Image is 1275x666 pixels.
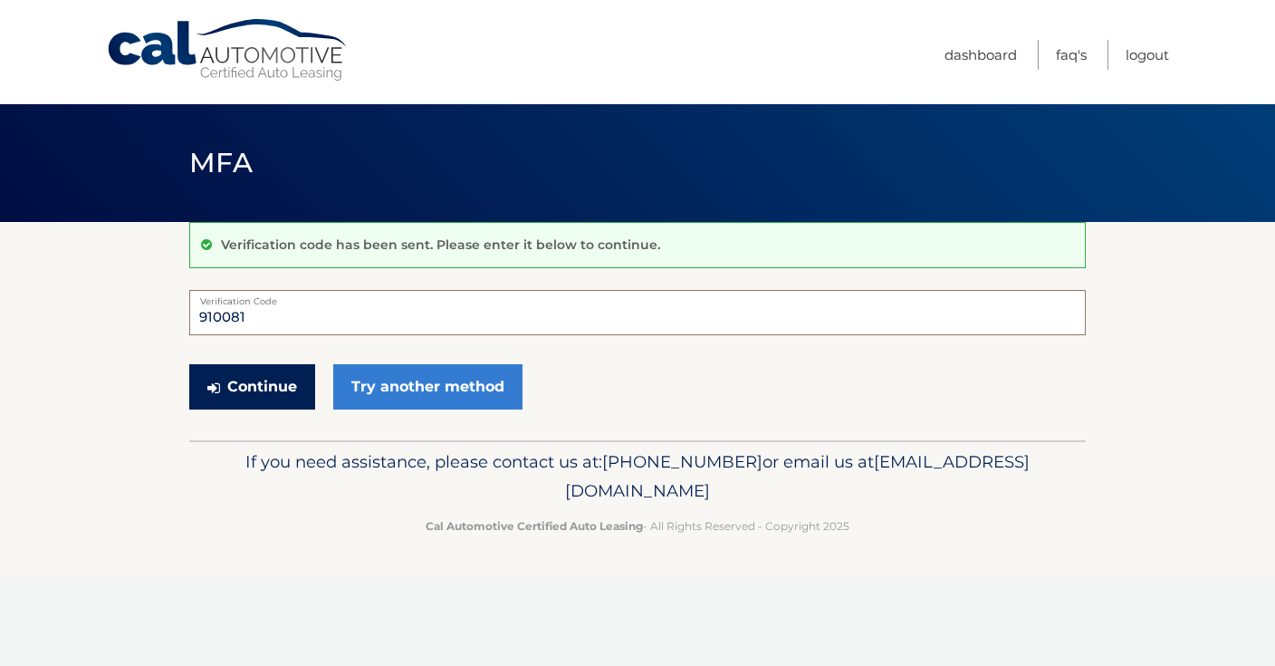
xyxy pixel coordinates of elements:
[189,364,315,410] button: Continue
[201,516,1074,536] p: - All Rights Reserved - Copyright 2025
[602,451,762,472] span: [PHONE_NUMBER]
[1056,40,1087,70] a: FAQ's
[333,364,522,410] a: Try another method
[106,18,350,82] a: Cal Automotive
[189,146,253,179] span: MFA
[1126,40,1169,70] a: Logout
[221,236,660,253] p: Verification code has been sent. Please enter it below to continue.
[201,448,1074,506] p: If you need assistance, please contact us at: or email us at
[565,451,1030,501] span: [EMAIL_ADDRESS][DOMAIN_NAME]
[944,40,1017,70] a: Dashboard
[189,290,1086,335] input: Verification Code
[426,519,643,533] strong: Cal Automotive Certified Auto Leasing
[189,290,1086,304] label: Verification Code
